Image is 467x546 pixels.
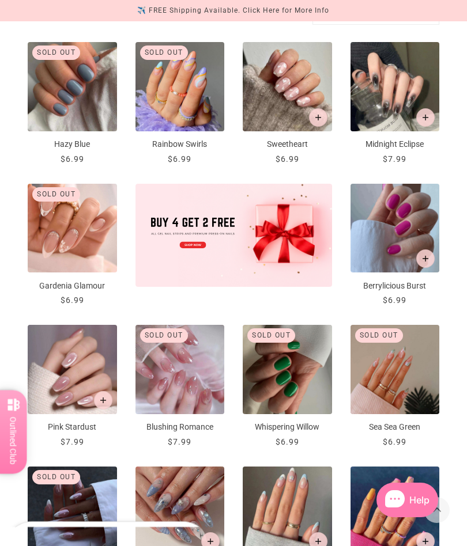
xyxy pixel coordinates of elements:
a: Sea Sea Green [351,325,440,448]
span: $7.99 [168,437,191,446]
a: Whispering Willow [243,325,332,448]
a: Gardenia Glamour [28,184,117,307]
div: Sold out [247,328,295,343]
span: $7.99 [61,437,84,446]
span: $6.99 [276,437,299,446]
span: $6.99 [168,154,191,164]
button: Add to cart [416,249,435,268]
img: Whispering Willow-Press on Manicure-Outlined [243,325,332,414]
a: Pink Stardust [28,325,117,448]
span: $6.99 [383,295,406,305]
p: Gardenia Glamour [28,280,117,292]
a: Hazy Blue [28,42,117,165]
div: ✈️ FREE Shipping Available. Click Here for More Info [137,5,329,17]
span: $6.99 [61,154,84,164]
div: Sold out [140,328,188,343]
p: Midnight Eclipse [351,138,440,150]
a: Berrylicious Burst [351,184,440,307]
a: Blushing Romance [135,325,225,448]
p: Rainbow Swirls [135,138,225,150]
button: Add to cart [309,108,327,127]
button: Add to cart [416,108,435,127]
div: Sold out [355,328,403,343]
p: Sweetheart [243,138,332,150]
span: $6.99 [383,437,406,446]
p: Hazy Blue [28,138,117,150]
div: Sold out [32,470,80,484]
div: Sold out [32,45,80,60]
button: Add to cart [94,391,112,409]
div: Sold out [32,187,80,202]
p: Blushing Romance [135,421,225,433]
span: $6.99 [276,154,299,164]
a: Rainbow Swirls [135,42,225,165]
p: Pink Stardust [28,421,117,433]
span: $7.99 [383,154,406,164]
div: Sold out [140,45,188,60]
a: Sweetheart [243,42,332,165]
span: $6.99 [61,295,84,305]
p: Whispering Willow [243,421,332,433]
img: Berrylicious Burst-Press on Manicure-Outlined [351,184,440,273]
p: Sea Sea Green [351,421,440,433]
a: Midnight Eclipse [351,42,440,165]
p: Berrylicious Burst [351,280,440,292]
img: Hazy Blue - Press On Nails [28,42,117,131]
